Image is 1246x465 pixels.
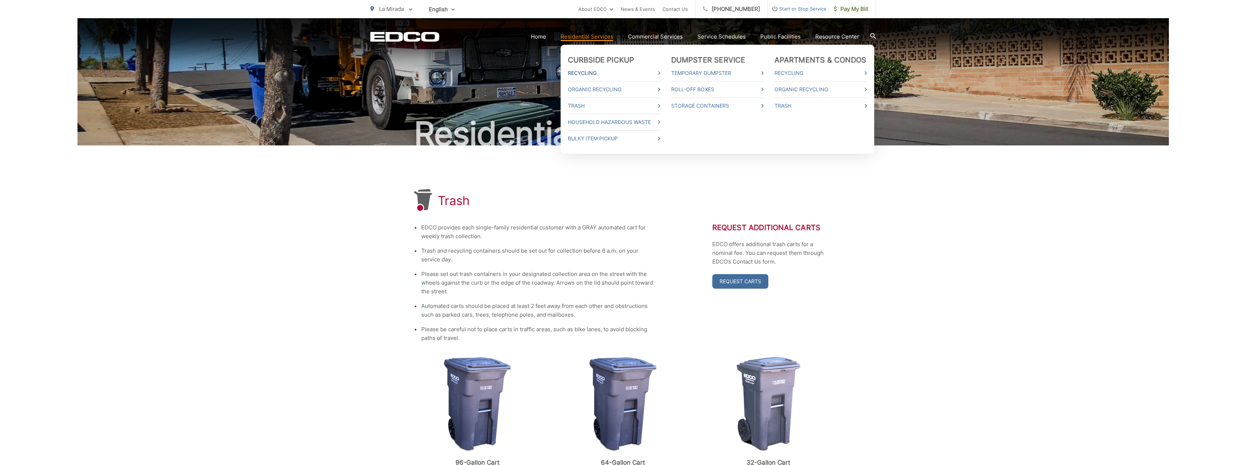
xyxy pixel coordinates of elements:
[589,357,657,452] img: cart-trash.png
[379,5,404,12] span: La Mirada
[712,240,832,266] p: EDCO offers additional trash carts for a nominal fee. You can request them through EDCO’s Contact...
[736,357,801,452] img: cart-trash-32.png
[578,5,613,13] a: About EDCO
[697,32,746,41] a: Service Schedules
[568,101,660,110] a: Trash
[568,85,660,94] a: Organic Recycling
[444,357,511,452] img: cart-trash.png
[834,5,868,13] span: Pay My Bill
[421,302,654,319] li: Automated carts should be placed at least 2 feet away from each other and obstructions such as pa...
[712,274,768,289] a: Request Carts
[628,32,683,41] a: Commercial Services
[815,32,859,41] a: Resource Center
[421,223,654,241] li: EDCO provides each single-family residential customer with a GRAY automated cart for weekly trash...
[775,69,867,77] a: Recycling
[370,116,876,152] h2: Residential Services
[561,32,613,41] a: Residential Services
[671,56,745,64] a: Dumpster Service
[775,101,867,110] a: Trash
[775,56,867,64] a: Apartments & Condos
[531,32,546,41] a: Home
[671,85,764,94] a: Roll-Off Boxes
[421,270,654,296] li: Please set out trash containers in your designated collection area on the street with the wheels ...
[712,223,832,232] h2: Request Additional Carts
[775,85,867,94] a: Organic Recycling
[370,32,439,42] a: EDCD logo. Return to the homepage.
[760,32,801,41] a: Public Facilities
[662,5,688,13] a: Contact Us
[421,246,654,264] li: Trash and recycling containers should be set out for collection before 6 a.m. on your service day.
[421,325,654,342] li: Please be careful not to place carts in traffic areas, such as bike lanes, to avoid blocking path...
[671,69,764,77] a: Temporary Dumpster
[568,56,634,64] a: Curbside Pickup
[568,69,660,77] a: Recycling
[568,118,660,127] a: Household Hazardous Waste
[423,3,460,16] span: English
[438,193,470,208] h1: Trash
[621,5,655,13] a: News & Events
[671,101,764,110] a: Storage Containers
[568,134,660,143] a: Bulky Item Pickup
